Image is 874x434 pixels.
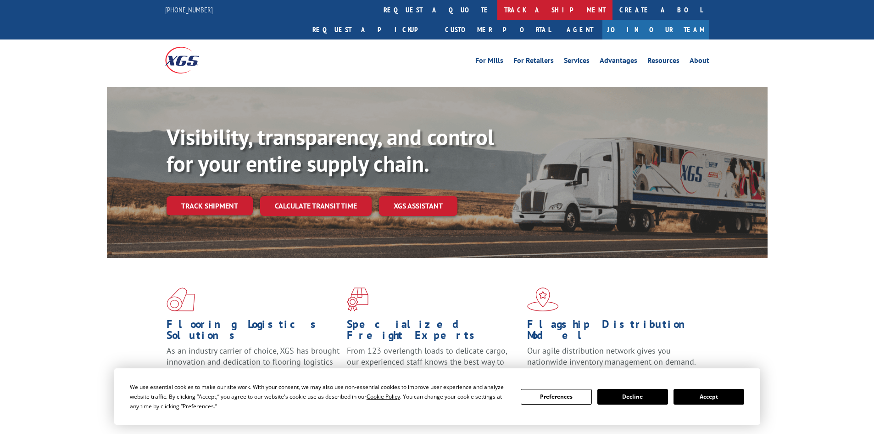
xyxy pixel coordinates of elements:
a: Customer Portal [438,20,557,39]
h1: Flooring Logistics Solutions [167,319,340,345]
a: Join Our Team [602,20,709,39]
h1: Flagship Distribution Model [527,319,701,345]
img: xgs-icon-total-supply-chain-intelligence-red [167,287,195,311]
span: Our agile distribution network gives you nationwide inventory management on demand. [527,345,696,367]
a: Services [564,57,590,67]
a: About [690,57,709,67]
button: Decline [597,389,668,405]
div: We use essential cookies to make our site work. With your consent, we may also use non-essential ... [130,382,510,411]
p: From 123 overlength loads to delicate cargo, our experienced staff knows the best way to move you... [347,345,520,386]
a: XGS ASSISTANT [379,196,457,216]
div: Cookie Consent Prompt [114,368,760,425]
span: As an industry carrier of choice, XGS has brought innovation and dedication to flooring logistics... [167,345,340,378]
a: Resources [647,57,679,67]
img: xgs-icon-focused-on-flooring-red [347,287,368,311]
a: [PHONE_NUMBER] [165,5,213,14]
a: For Mills [475,57,503,67]
h1: Specialized Freight Experts [347,319,520,345]
img: xgs-icon-flagship-distribution-model-red [527,287,559,311]
button: Preferences [521,389,591,405]
a: Request a pickup [306,20,438,39]
a: Track shipment [167,196,253,215]
a: Advantages [600,57,637,67]
button: Accept [674,389,744,405]
a: Calculate transit time [260,196,372,216]
a: Agent [557,20,602,39]
span: Cookie Policy [367,393,400,400]
a: For Retailers [513,57,554,67]
b: Visibility, transparency, and control for your entire supply chain. [167,123,494,178]
span: Preferences [183,402,214,410]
